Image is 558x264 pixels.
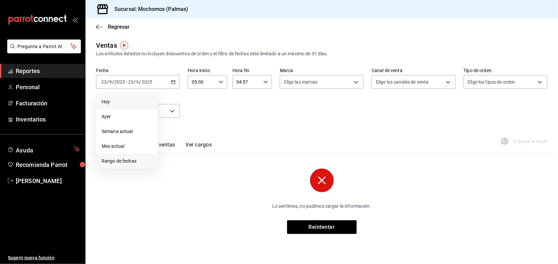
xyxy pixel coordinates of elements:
[280,68,364,73] label: Marca
[287,220,357,234] button: Reintentar
[16,160,80,169] span: Recomienda Parrot
[18,43,71,50] span: Pregunta a Parrot AI
[96,24,130,30] button: Regresar
[232,68,272,73] label: Hora fin
[107,79,109,85] span: /
[109,79,112,85] input: --
[102,128,153,135] span: Semana actual
[102,98,153,105] span: Hoy
[134,79,136,85] span: /
[139,79,141,85] span: /
[109,5,188,13] h3: Sucursal: Mochomos (Palmas)
[102,113,153,120] span: Ayer
[5,48,81,55] a: Pregunta a Parrot AI
[372,68,455,73] label: Canal de venta
[112,79,114,85] span: /
[72,17,78,22] button: open_drawer_menu
[464,68,547,73] label: Tipo de orden
[96,40,117,50] div: Ventas
[8,254,80,261] span: Sugerir nueva función
[120,41,128,49] img: Tooltip marker
[136,79,139,85] input: --
[126,79,127,85] span: -
[16,66,80,75] span: Reportes
[101,79,107,85] input: --
[188,68,227,73] label: Hora inicio
[128,79,134,85] input: --
[16,99,80,108] span: Facturación
[108,24,130,30] span: Regresar
[284,79,318,85] span: Elige las marcas
[96,50,547,57] div: Los artículos listados no incluyen descuentos de orden y el filtro de fechas está limitado a un m...
[186,142,212,153] button: Ver cargos
[7,40,81,53] button: Pregunta a Parrot AI
[376,79,428,85] span: Elige los canales de venta
[231,203,413,210] p: Lo sentimos, no pudimos cargar la información.
[149,142,175,153] button: Ver ventas
[16,176,80,185] span: [PERSON_NAME]
[16,115,80,124] span: Inventarios
[16,145,71,153] span: Ayuda
[141,79,153,85] input: ----
[102,143,153,150] span: Mes actual
[96,68,180,73] label: Fecha
[107,142,212,153] div: navigation tabs
[114,79,125,85] input: ----
[16,83,80,92] span: Personal
[468,79,515,85] span: Elige los tipos de orden
[102,158,153,165] span: Rango de fechas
